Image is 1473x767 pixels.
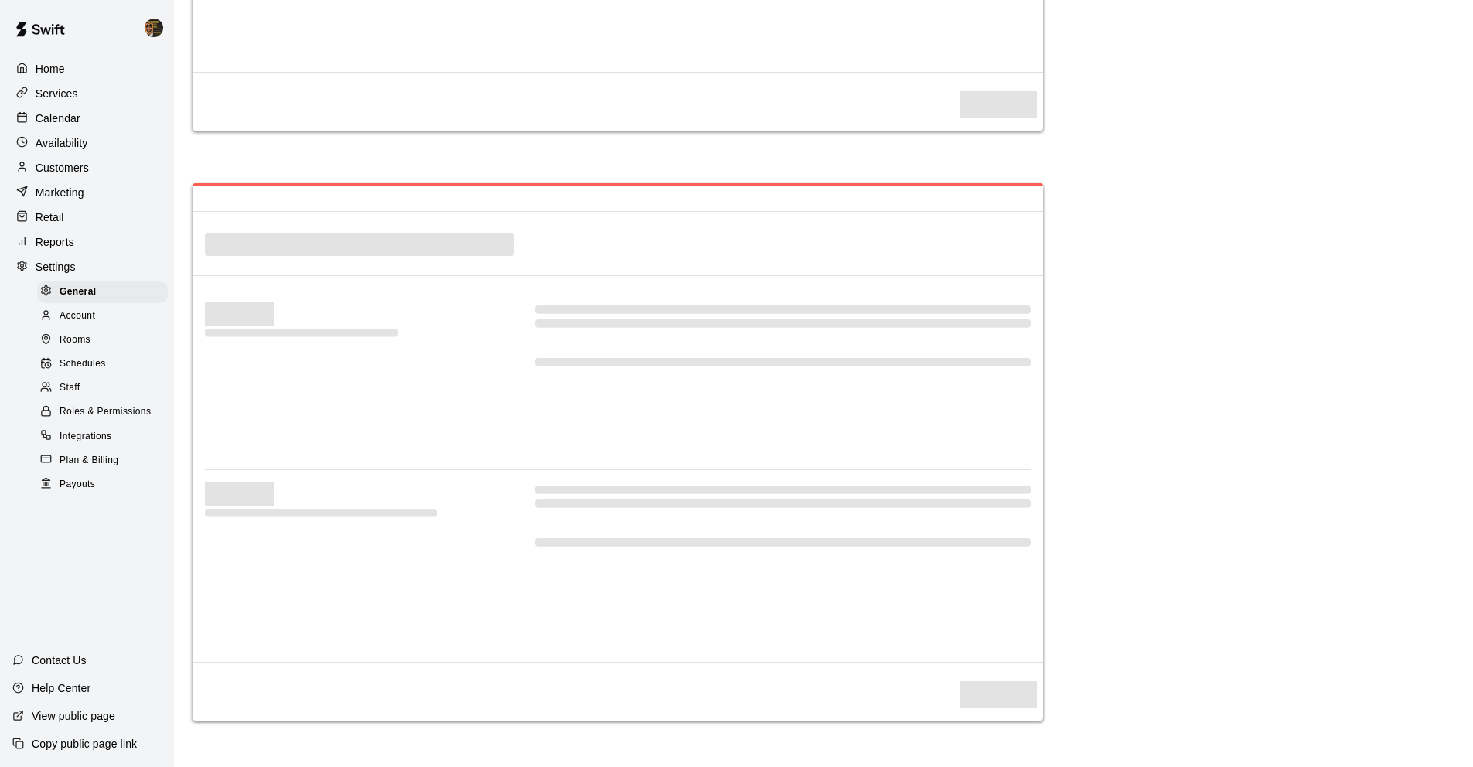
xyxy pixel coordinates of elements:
[37,424,174,448] a: Integrations
[32,653,87,668] p: Contact Us
[37,329,174,353] a: Rooms
[12,57,162,80] a: Home
[36,135,88,151] p: Availability
[37,474,168,496] div: Payouts
[36,61,65,77] p: Home
[37,281,168,303] div: General
[37,426,168,448] div: Integrations
[36,234,74,250] p: Reports
[12,206,162,229] a: Retail
[36,160,89,176] p: Customers
[36,86,78,101] p: Services
[37,377,174,401] a: Staff
[12,131,162,155] a: Availability
[12,255,162,278] a: Settings
[12,107,162,130] a: Calendar
[37,450,168,472] div: Plan & Billing
[60,309,95,324] span: Account
[37,280,174,304] a: General
[37,472,174,496] a: Payouts
[36,185,84,200] p: Marketing
[12,230,162,254] a: Reports
[60,332,90,348] span: Rooms
[37,353,168,375] div: Schedules
[60,356,106,372] span: Schedules
[32,708,115,724] p: View public page
[60,477,95,493] span: Payouts
[37,401,168,423] div: Roles & Permissions
[37,304,174,328] a: Account
[37,377,168,399] div: Staff
[36,111,80,126] p: Calendar
[60,429,112,445] span: Integrations
[142,12,174,43] div: Francisco Gracesqui
[60,404,151,420] span: Roles & Permissions
[145,19,163,37] img: Francisco Gracesqui
[37,329,168,351] div: Rooms
[37,401,174,424] a: Roles & Permissions
[60,380,80,396] span: Staff
[60,453,118,469] span: Plan & Billing
[12,181,162,204] a: Marketing
[37,305,168,327] div: Account
[32,680,90,696] p: Help Center
[37,448,174,472] a: Plan & Billing
[12,156,162,179] a: Customers
[36,210,64,225] p: Retail
[12,82,162,105] a: Services
[37,353,174,377] a: Schedules
[60,285,97,300] span: General
[32,736,137,752] p: Copy public page link
[36,259,76,274] p: Settings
